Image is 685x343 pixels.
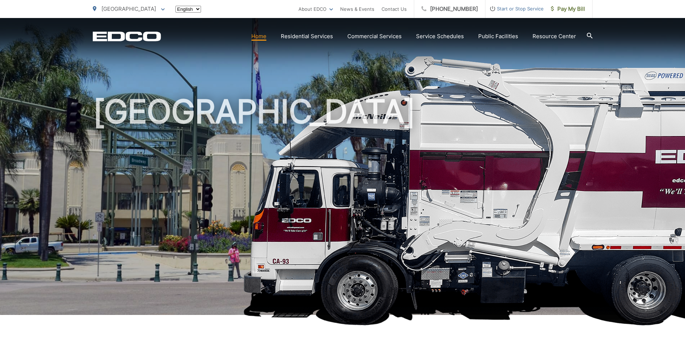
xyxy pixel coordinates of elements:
select: Select a language [175,6,201,13]
span: [GEOGRAPHIC_DATA] [101,5,156,12]
a: EDCD logo. Return to the homepage. [93,31,161,41]
a: Public Facilities [478,32,518,41]
a: About EDCO [298,5,333,13]
a: Residential Services [281,32,333,41]
a: News & Events [340,5,374,13]
a: Resource Center [533,32,576,41]
a: Service Schedules [416,32,464,41]
a: Commercial Services [347,32,402,41]
a: Home [251,32,266,41]
h1: [GEOGRAPHIC_DATA] [93,94,593,321]
a: Contact Us [382,5,407,13]
span: Pay My Bill [551,5,585,13]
